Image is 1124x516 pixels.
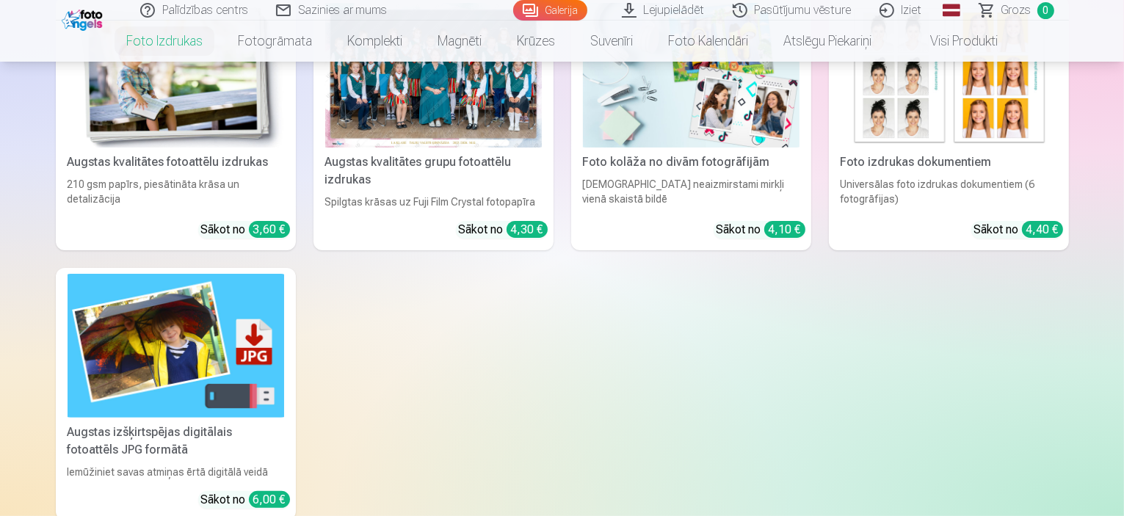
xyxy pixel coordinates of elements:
[766,21,889,62] a: Atslēgu piekariņi
[68,274,284,418] img: Augstas izšķirtspējas digitālais fotoattēls JPG formātā
[583,3,800,148] img: Foto kolāža no divām fotogrāfijām
[841,3,1057,148] img: Foto izdrukas dokumentiem
[201,491,290,509] div: Sākot no
[835,177,1063,209] div: Universālas foto izdrukas dokumentiem (6 fotogrāfijas)
[420,21,499,62] a: Magnēti
[62,153,290,171] div: Augstas kvalitātes fotoattēlu izdrukas
[717,221,805,239] div: Sākot no
[577,153,805,171] div: Foto kolāža no divām fotogrāfijām
[573,21,650,62] a: Suvenīri
[1022,221,1063,238] div: 4,40 €
[319,153,548,189] div: Augstas kvalitātes grupu fotoattēlu izdrukas
[507,221,548,238] div: 4,30 €
[220,21,330,62] a: Fotogrāmata
[330,21,420,62] a: Komplekti
[889,21,1015,62] a: Visi produkti
[62,465,290,479] div: Iemūžiniet savas atmiņas ērtā digitālā veidā
[201,221,290,239] div: Sākot no
[62,424,290,459] div: Augstas izšķirtspējas digitālais fotoattēls JPG formātā
[835,153,1063,171] div: Foto izdrukas dokumentiem
[974,221,1063,239] div: Sākot no
[109,21,220,62] a: Foto izdrukas
[249,491,290,508] div: 6,00 €
[62,177,290,209] div: 210 gsm papīrs, piesātināta krāsa un detalizācija
[319,195,548,209] div: Spilgtas krāsas uz Fuji Film Crystal fotopapīra
[650,21,766,62] a: Foto kalendāri
[1001,1,1031,19] span: Grozs
[249,221,290,238] div: 3,60 €
[764,221,805,238] div: 4,10 €
[62,6,106,31] img: /fa1
[459,221,548,239] div: Sākot no
[577,177,805,209] div: [DEMOGRAPHIC_DATA] neaizmirstami mirkļi vienā skaistā bildē
[68,3,284,148] img: Augstas kvalitātes fotoattēlu izdrukas
[499,21,573,62] a: Krūzes
[1037,2,1054,19] span: 0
